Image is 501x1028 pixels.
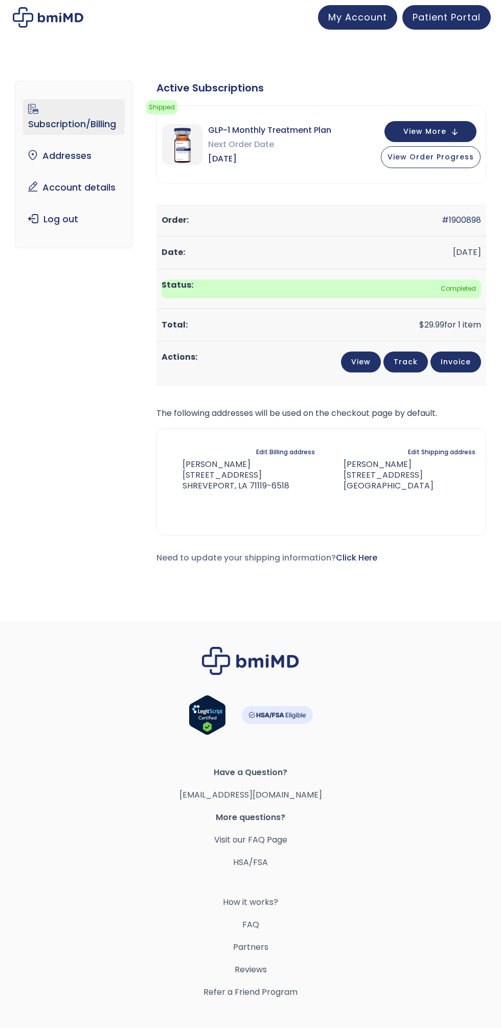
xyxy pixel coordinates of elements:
[327,459,434,491] address: [PERSON_NAME] [STREET_ADDRESS] [GEOGRAPHIC_DATA]
[146,100,177,114] span: Shipped
[15,895,486,909] a: How it works?
[341,352,381,372] a: View
[15,765,486,780] span: Have a Question?
[189,695,226,735] img: Verify Approval for www.bmimd.com
[202,647,299,675] img: Brand Logo
[408,445,475,459] a: Edit Shipping address
[156,406,486,420] p: The following addresses will be used on the checkout page by default.
[214,834,287,846] a: Visit our FAQ Page
[156,81,486,95] div: Active Subscriptions
[167,459,289,491] address: [PERSON_NAME] [STREET_ADDRESS] SHREVEPORT, LA 71119-6518
[442,214,481,226] a: #1900898
[403,128,446,135] span: View More
[15,940,486,954] a: Partners
[23,177,124,198] a: Account details
[15,810,486,825] span: More questions?
[419,319,424,331] span: $
[162,124,203,165] img: GLP-1 Monthly Treatment Plan
[318,5,397,30] a: My Account
[453,246,481,258] time: [DATE]
[328,11,387,24] span: My Account
[233,856,268,868] a: HSA/FSA
[384,121,476,142] button: View More
[13,7,83,28] img: My account
[15,918,486,932] a: FAQ
[15,81,132,248] nav: Account pages
[388,152,474,162] span: View Order Progress
[383,352,428,372] a: Track
[402,5,491,30] a: Patient Portal
[23,99,124,135] a: Subscription/Billing
[179,789,322,801] a: [EMAIL_ADDRESS][DOMAIN_NAME]
[413,11,481,24] span: Patient Portal
[241,706,313,724] img: HSA-FSA
[208,123,331,137] span: GLP-1 Monthly Treatment Plan
[189,695,226,740] a: Verify LegitScript Approval for www.bmimd.com
[419,319,444,331] span: 29.99
[208,152,331,166] span: [DATE]
[381,146,481,168] button: View Order Progress
[15,963,486,977] a: Reviews
[156,309,486,341] td: for 1 item
[430,352,481,372] a: Invoice
[23,145,124,167] a: Addresses
[336,552,377,564] a: Click Here
[15,985,486,999] a: Refer a Friend Program
[162,279,481,298] span: Completed
[256,445,315,459] a: Edit Billing address
[156,552,377,564] span: Need to update your shipping information?
[208,137,331,152] span: Next Order Date
[23,208,124,230] a: Log out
